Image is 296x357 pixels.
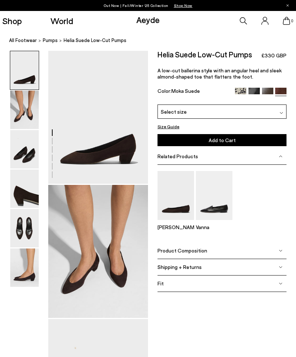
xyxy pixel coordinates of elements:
span: £330 GBP [261,52,286,59]
img: Ellie Suede Almond-Toe Flats [158,171,194,220]
img: Helia Suede Low-Cut Pumps - Image 5 [10,209,39,247]
img: Helia Suede Low-Cut Pumps - Image 3 [10,130,39,168]
p: [PERSON_NAME] [158,224,194,230]
span: Shipping + Returns [158,264,202,270]
img: Vanna Almond-Toe Loafers [196,171,232,220]
img: svg%3E [280,111,283,115]
p: Out Now | Fall/Winter ‘25 Collection [104,2,193,9]
img: Helia Suede Low-Cut Pumps - Image 2 [10,91,39,129]
span: Add to Cart [209,137,236,143]
span: Product Composition [158,247,207,254]
span: Select size [161,108,187,115]
img: svg%3E [279,249,282,252]
img: Helia Suede Low-Cut Pumps - Image 6 [10,248,39,287]
div: Color: [158,88,231,96]
img: Helia Suede Low-Cut Pumps - Image 4 [10,170,39,208]
a: Shop [2,16,22,25]
img: svg%3E [279,265,282,269]
span: Moka Suede [171,88,200,94]
span: Related Products [158,153,198,159]
a: All Footwear [9,37,37,44]
h2: Helia Suede Low-Cut Pumps [158,51,252,58]
p: A low-cut ballerina style with an angular heel and sleek almond-shaped toe that flatters the foot. [158,67,286,80]
a: Aeyde [136,14,160,25]
a: World [50,16,73,25]
span: Fit [158,280,164,286]
button: Add to Cart [158,134,286,146]
p: Vanna [196,224,232,230]
a: pumps [43,37,58,44]
a: Vanna Almond-Toe Loafers Vanna [196,215,232,230]
span: pumps [43,37,58,43]
nav: breadcrumb [9,31,296,51]
img: svg%3E [279,282,282,285]
span: Navigate to /collections/new-in [174,3,193,8]
button: Size Guide [158,123,179,130]
img: Helia Suede Low-Cut Pumps - Image 1 [10,51,39,90]
span: 0 [290,19,294,23]
img: svg%3E [279,155,282,158]
a: Ellie Suede Almond-Toe Flats [PERSON_NAME] [158,215,194,230]
span: Helia Suede Low-Cut Pumps [64,37,126,44]
a: 0 [283,17,290,25]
